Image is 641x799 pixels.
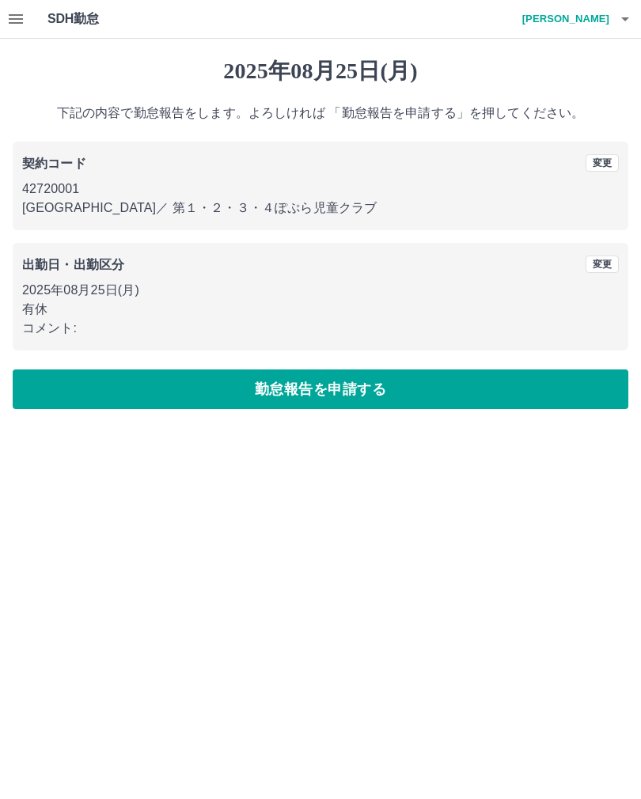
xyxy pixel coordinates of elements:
[22,180,619,199] p: 42720001
[22,300,619,319] p: 有休
[22,199,619,218] p: [GEOGRAPHIC_DATA] ／ 第１・２・３・４ぽぷら児童クラブ
[586,154,619,172] button: 変更
[13,104,628,123] p: 下記の内容で勤怠報告をします。よろしければ 「勤怠報告を申請する」を押してください。
[22,319,619,338] p: コメント:
[13,58,628,85] h1: 2025年08月25日(月)
[22,281,619,300] p: 2025年08月25日(月)
[13,369,628,409] button: 勤怠報告を申請する
[586,256,619,273] button: 変更
[22,258,124,271] b: 出勤日・出勤区分
[22,157,86,170] b: 契約コード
